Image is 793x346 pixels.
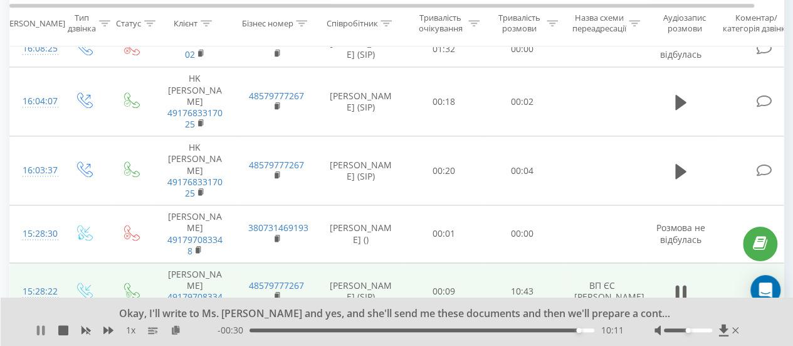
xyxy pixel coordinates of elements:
[405,205,483,263] td: 00:01
[405,262,483,320] td: 00:09
[317,262,405,320] td: [PERSON_NAME] (SIP)
[562,262,643,320] td: ВП ЄС [PERSON_NAME]
[317,31,405,67] td: [PERSON_NAME] (SIP)
[317,67,405,136] td: [PERSON_NAME] (SIP)
[249,90,304,102] a: 48579777267
[494,13,544,35] div: Тривалість розмови
[483,262,562,320] td: 10:43
[167,107,223,130] a: 4917683317025
[405,67,483,136] td: 00:18
[167,291,223,314] a: 491797083348
[249,279,304,291] a: 48579777267
[576,328,581,333] div: Accessibility label
[68,13,96,35] div: Тип дзвінка
[241,18,293,29] div: Бізнес номер
[405,136,483,205] td: 00:20
[174,18,197,29] div: Клієнт
[23,89,48,114] div: 16:04:07
[2,18,65,29] div: [PERSON_NAME]
[249,159,304,171] a: 48579777267
[483,31,562,67] td: 00:00
[154,262,236,320] td: [PERSON_NAME]
[23,36,48,61] div: 16:08:25
[572,13,626,35] div: Назва схеми переадресації
[167,234,223,257] a: 491797083348
[483,67,562,136] td: 00:02
[154,67,236,136] td: HK [PERSON_NAME]
[720,13,793,35] div: Коментар/категорія дзвінка
[218,324,249,337] span: - 00:30
[483,205,562,263] td: 00:00
[656,222,705,245] span: Розмова не відбулась
[654,13,715,35] div: Аудіозапис розмови
[107,307,671,321] div: Okay, I'll write to Ms. [PERSON_NAME] and yes, and she'll send me these documents and then we'll ...
[154,205,236,263] td: [PERSON_NAME]
[750,275,780,305] div: Open Intercom Messenger
[154,136,236,205] td: HK [PERSON_NAME]
[167,37,223,60] a: 4917647687802
[483,136,562,205] td: 00:04
[686,328,691,333] div: Accessibility label
[249,37,304,49] a: 48579777267
[167,176,223,199] a: 4917683317025
[601,324,623,337] span: 10:11
[23,158,48,183] div: 16:03:37
[23,222,48,246] div: 15:28:30
[416,13,465,35] div: Тривалість очікування
[126,324,135,337] span: 1 x
[317,136,405,205] td: [PERSON_NAME] (SIP)
[326,18,377,29] div: Співробітник
[116,18,141,29] div: Статус
[23,279,48,304] div: 15:28:22
[405,31,483,67] td: 01:32
[656,37,705,60] span: Розмова не відбулась
[248,222,308,234] a: 380731469193
[317,205,405,263] td: [PERSON_NAME] ()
